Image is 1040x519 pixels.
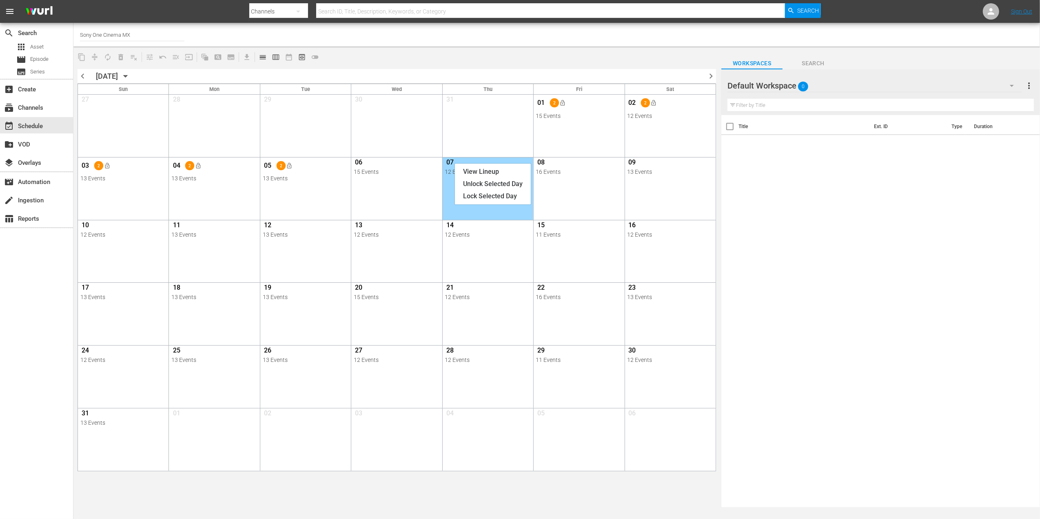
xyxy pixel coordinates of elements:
[5,7,15,16] span: menu
[80,221,91,231] span: 10
[78,71,88,81] span: chevron_left
[104,162,111,169] span: lock_open
[559,100,566,106] span: lock_open
[536,346,546,357] span: 29
[455,166,531,178] div: View Lineup
[272,53,280,61] span: calendar_view_week_outlined
[354,346,364,357] span: 27
[20,2,59,21] img: ans4CAIJ8jUAAAAAAAAAAAAAAAAAAAAAAAAgQb4GAAAAAAAAAAAAAAAAAAAAAAAAJMjXAAAAAAAAAAAAAAAAAAAAAAAAgAT5G...
[78,84,716,471] div: Month View
[627,231,713,238] div: 12 Events
[783,58,844,69] span: Search
[171,162,182,172] span: 04
[263,294,349,300] div: 13 Events
[627,346,637,357] span: 30
[354,294,440,300] div: 15 Events
[171,221,182,231] span: 11
[286,162,293,169] span: lock_open
[4,195,14,205] span: Ingestion
[445,346,455,357] span: 28
[185,163,194,168] span: 2
[171,175,257,182] div: 13 Events
[627,99,637,109] span: 02
[536,409,546,419] span: 05
[536,294,622,300] div: 16 Events
[627,409,637,419] span: 06
[650,100,657,106] span: lock_open
[4,84,14,94] span: Create
[483,86,492,92] span: Thu
[556,100,570,105] span: Lock and Publish
[263,284,273,294] span: 19
[627,221,637,231] span: 16
[627,357,713,363] div: 12 Events
[80,162,91,172] span: 03
[171,357,257,363] div: 13 Events
[94,163,103,168] span: 2
[259,53,267,61] span: calendar_view_day_outlined
[727,74,1022,97] div: Default Workspace
[263,357,349,363] div: 13 Events
[354,169,440,175] div: 15 Events
[445,221,455,231] span: 14
[127,51,140,64] span: Clear Lineup
[195,49,211,65] span: Refresh All Search Blocks
[798,78,808,95] span: 0
[298,53,306,61] span: preview_outlined
[224,51,237,64] span: Create Series Block
[785,3,821,18] button: Search
[536,169,622,175] div: 16 Events
[75,51,88,64] span: Copy Lineup
[171,409,182,419] span: 01
[80,231,166,238] div: 12 Events
[263,409,273,419] span: 02
[209,86,220,92] span: Mon
[80,346,91,357] span: 24
[80,284,91,294] span: 17
[263,231,349,238] div: 13 Events
[30,55,49,63] span: Episode
[4,103,14,113] span: Channels
[647,100,661,105] span: Lock and Publish
[536,99,546,109] span: 01
[30,43,44,51] span: Asset
[4,121,14,131] span: Schedule
[354,231,440,238] div: 12 Events
[211,51,224,64] span: Create Search Block
[169,51,182,64] span: Fill episodes with ad slates
[295,51,308,64] span: View Backup
[641,101,650,105] span: 2
[969,115,1018,138] th: Duration
[263,346,273,357] span: 26
[191,163,205,168] span: Lock and Publish
[171,346,182,357] span: 25
[4,214,14,224] span: Reports
[445,95,455,106] span: 31
[96,72,118,80] div: [DATE]
[30,68,45,76] span: Series
[627,158,637,169] span: 09
[392,86,402,92] span: Wed
[263,95,273,106] span: 29
[445,294,531,300] div: 12 Events
[1024,76,1034,95] button: more_vert
[263,221,273,231] span: 12
[308,51,322,64] span: 24 hours Lineup View is OFF
[80,294,166,300] div: 13 Events
[550,101,559,105] span: 2
[536,284,546,294] span: 22
[171,284,182,294] span: 18
[536,221,546,231] span: 15
[869,115,947,138] th: Ext. ID
[445,284,455,294] span: 21
[237,49,253,65] span: Download as CSV
[301,86,310,92] span: Tue
[119,86,128,92] span: Sun
[156,51,169,64] span: Revert to Primary Episode
[445,169,531,175] div: 12 Events
[738,115,869,138] th: Title
[282,51,295,64] span: Month Calendar View
[182,51,195,64] span: Update Metadata from Key Asset
[797,3,819,18] span: Search
[80,357,166,363] div: 12 Events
